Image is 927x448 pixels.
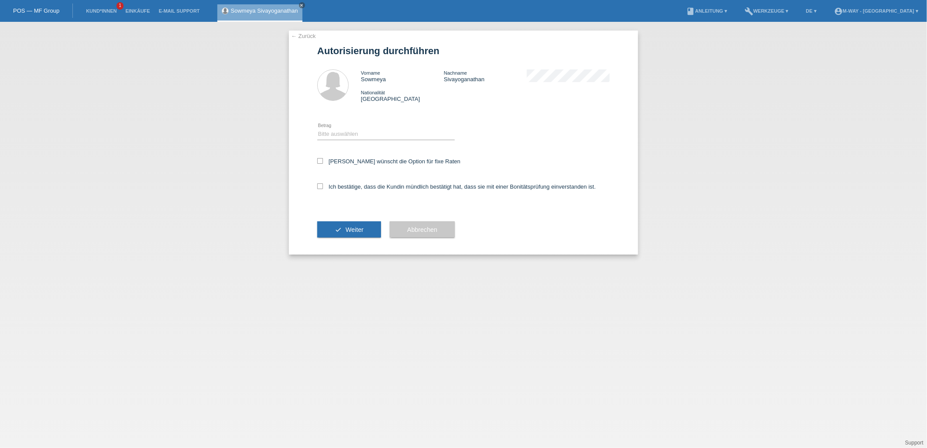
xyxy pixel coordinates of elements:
a: Kund*innen [82,8,121,14]
div: Sowmeya [361,69,444,83]
i: close [300,3,304,7]
span: Nachname [444,70,467,76]
label: [PERSON_NAME] wünscht die Option für fixe Raten [317,158,460,165]
i: build [745,7,753,16]
a: account_circlem-way - [GEOGRAPHIC_DATA] ▾ [830,8,923,14]
a: DE ▾ [802,8,821,14]
span: 1 [117,2,124,10]
span: Nationalität [361,90,385,95]
a: E-Mail Support [154,8,204,14]
div: Sivayoganathan [444,69,527,83]
div: [GEOGRAPHIC_DATA] [361,89,444,102]
span: Vorname [361,70,380,76]
a: Support [905,440,924,446]
span: Abbrechen [407,226,437,233]
button: Abbrechen [390,221,455,238]
a: close [299,2,305,8]
label: Ich bestätige, dass die Kundin mündlich bestätigt hat, dass sie mit einer Bonitätsprüfung einvers... [317,183,596,190]
i: account_circle [834,7,843,16]
a: bookAnleitung ▾ [682,8,731,14]
i: check [335,226,342,233]
a: POS — MF Group [13,7,59,14]
a: Sowmeya Sivayoganathan [231,7,298,14]
a: buildWerkzeuge ▾ [740,8,793,14]
i: book [687,7,695,16]
span: Weiter [346,226,364,233]
a: Einkäufe [121,8,154,14]
h1: Autorisierung durchführen [317,45,610,56]
a: ← Zurück [291,33,316,39]
button: check Weiter [317,221,381,238]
